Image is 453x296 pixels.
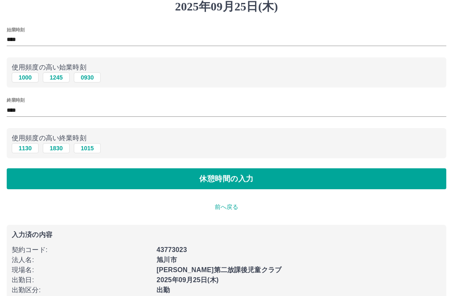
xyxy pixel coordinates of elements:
button: 1245 [43,72,70,82]
b: 出勤 [156,286,170,293]
button: 1000 [12,72,39,82]
p: 前へ戻る [7,203,446,211]
button: 1130 [12,143,39,153]
p: 使用頻度の高い終業時刻 [12,133,441,143]
p: 使用頻度の高い始業時刻 [12,62,441,72]
button: 休憩時間の入力 [7,168,446,189]
button: 1015 [74,143,101,153]
b: 43773023 [156,246,187,253]
p: 入力済の内容 [12,232,441,238]
p: 契約コード : [12,245,151,255]
button: 1830 [43,143,70,153]
p: 現場名 : [12,265,151,275]
b: 2025年09月25日(木) [156,276,219,283]
label: 始業時刻 [7,26,24,33]
p: 出勤区分 : [12,285,151,295]
p: 出勤日 : [12,275,151,285]
button: 0930 [74,72,101,82]
b: [PERSON_NAME]第二放課後児童クラブ [156,266,281,273]
b: 旭川市 [156,256,177,263]
label: 終業時刻 [7,97,24,103]
p: 法人名 : [12,255,151,265]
